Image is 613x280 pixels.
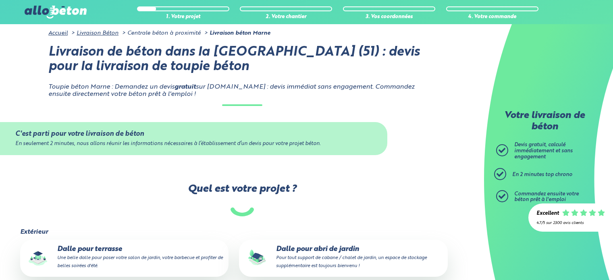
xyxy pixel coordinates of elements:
[541,249,604,271] iframe: Help widget launcher
[26,245,223,270] p: Dalle pour terrasse
[48,83,436,98] p: Toupie béton Marne : Demandez un devis sur [DOMAIN_NAME] : devis immédiat sans engagement. Comman...
[137,14,229,20] div: 1. Votre projet
[26,245,52,271] img: final_use.values.terrace
[48,45,436,75] h1: Livraison de béton dans la [GEOGRAPHIC_DATA] (51) : devis pour la livraison de toupie béton
[25,6,87,19] img: allobéton
[240,14,332,20] div: 2. Votre chantier
[20,228,48,236] legend: Extérieur
[48,30,68,36] a: Accueil
[19,183,465,216] label: Quel est votre projet ?
[245,245,442,270] p: Dalle pour abri de jardin
[15,141,372,147] div: En seulement 2 minutes, nous allons réunir les informations nécessaires à l’établissement d’un de...
[202,30,270,36] li: Livraison béton Marne
[77,30,118,36] a: Livraison Béton
[120,30,201,36] li: Centrale béton à proximité
[343,14,435,20] div: 3. Vos coordonnées
[175,84,196,90] strong: gratuit
[15,130,372,138] div: C'est parti pour votre livraison de béton
[245,245,270,271] img: final_use.values.garden_shed
[57,255,223,268] small: Une belle dalle pour poser votre salon de jardin, votre barbecue et profiter de belles soirées d'...
[446,14,538,20] div: 4. Votre commande
[276,255,427,268] small: Pour tout support de cabane / chalet de jardin, un espace de stockage supplémentaire est toujours...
